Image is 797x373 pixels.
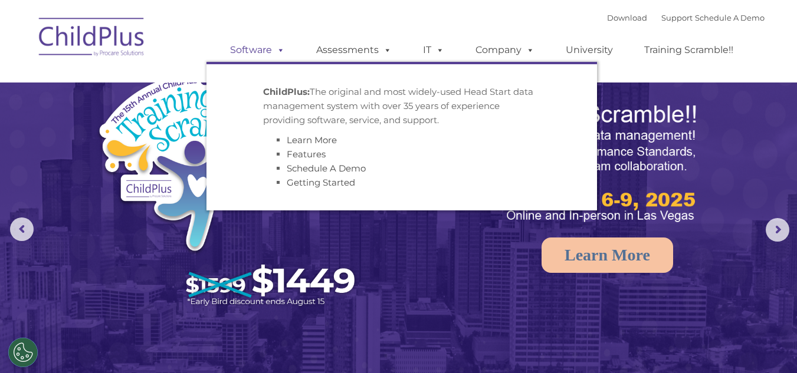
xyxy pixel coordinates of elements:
a: Getting Started [287,177,355,188]
button: Cookies Settings [8,338,38,367]
a: University [554,38,625,62]
span: Phone number [164,126,214,135]
a: Company [464,38,546,62]
a: Download [607,13,647,22]
span: Last name [164,78,200,87]
a: Schedule A Demo [287,163,366,174]
a: Learn More [542,237,673,273]
font: | [607,13,765,22]
a: Schedule A Demo [695,13,765,22]
p: The original and most widely-used Head Start data management system with over 35 years of experie... [263,85,540,127]
strong: ChildPlus: [263,86,310,97]
a: Features [287,148,326,160]
a: Support [661,13,693,22]
a: Training Scramble!! [632,38,745,62]
iframe: Chat Widget [738,316,797,373]
a: Software [218,38,297,62]
div: Widget de chat [738,316,797,373]
a: IT [411,38,456,62]
img: ChildPlus by Procare Solutions [33,9,151,68]
a: Learn More [287,134,337,146]
a: Assessments [304,38,404,62]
